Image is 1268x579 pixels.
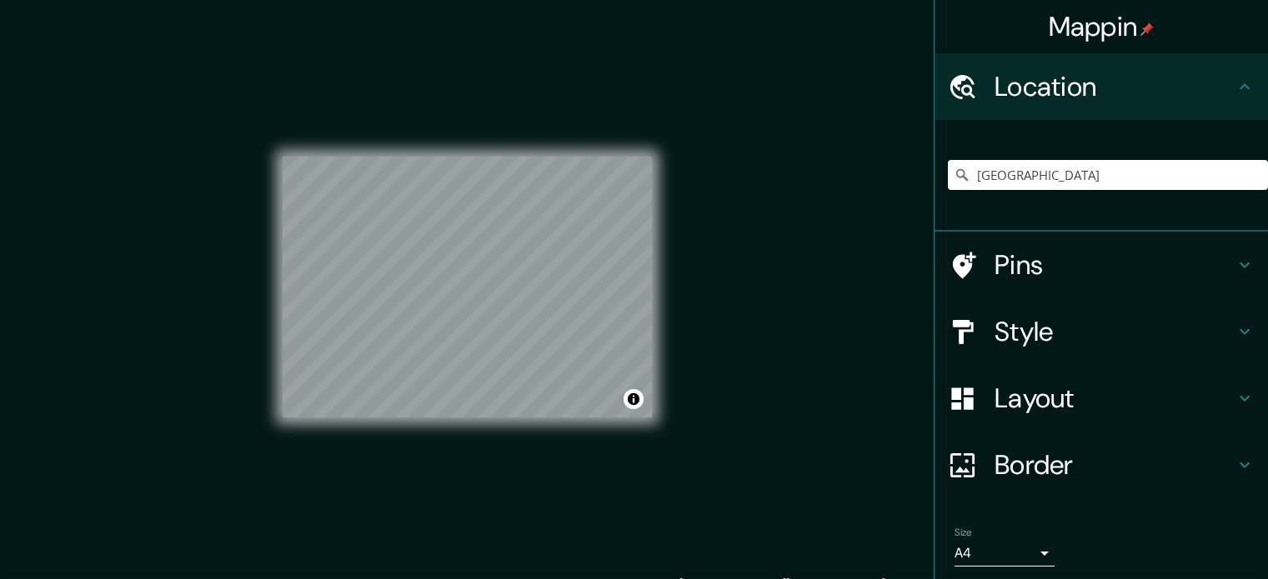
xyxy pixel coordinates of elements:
[1049,10,1155,43] h4: Mappin
[955,540,1055,567] div: A4
[1140,22,1154,36] img: pin-icon.png
[935,53,1268,120] div: Location
[935,432,1268,498] div: Border
[1120,514,1250,561] iframe: Help widget launcher
[995,382,1235,415] h4: Layout
[995,248,1235,282] h4: Pins
[948,160,1268,190] input: Pick your city or area
[995,70,1235,103] h4: Location
[935,365,1268,432] div: Layout
[624,389,644,409] button: Toggle attribution
[955,526,972,540] label: Size
[935,232,1268,298] div: Pins
[995,448,1235,482] h4: Border
[995,315,1235,348] h4: Style
[283,157,652,417] canvas: Map
[935,298,1268,365] div: Style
